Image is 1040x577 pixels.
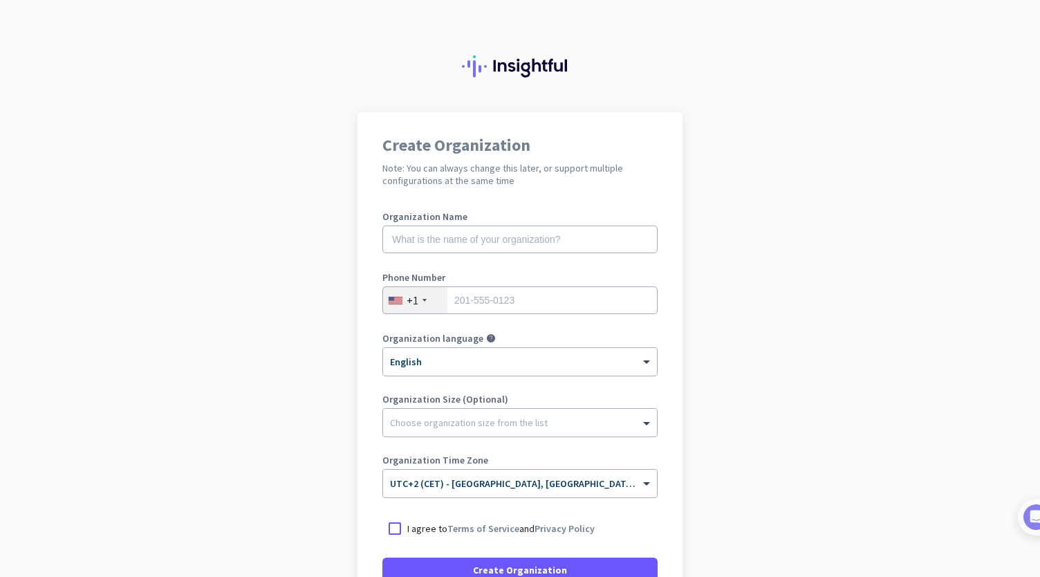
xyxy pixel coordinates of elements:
label: Organization Size (Optional) [382,394,658,404]
input: 201-555-0123 [382,286,658,314]
input: What is the name of your organization? [382,226,658,253]
p: I agree to and [407,522,595,535]
h2: Note: You can always change this later, or support multiple configurations at the same time [382,162,658,187]
label: Organization Time Zone [382,455,658,465]
label: Phone Number [382,273,658,282]
i: help [486,333,496,343]
h1: Create Organization [382,137,658,154]
a: Terms of Service [447,522,519,535]
label: Organization language [382,333,483,343]
label: Organization Name [382,212,658,221]
div: +1 [407,293,418,307]
span: Create Organization [473,563,567,577]
a: Privacy Policy [535,522,595,535]
img: Insightful [462,55,578,77]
